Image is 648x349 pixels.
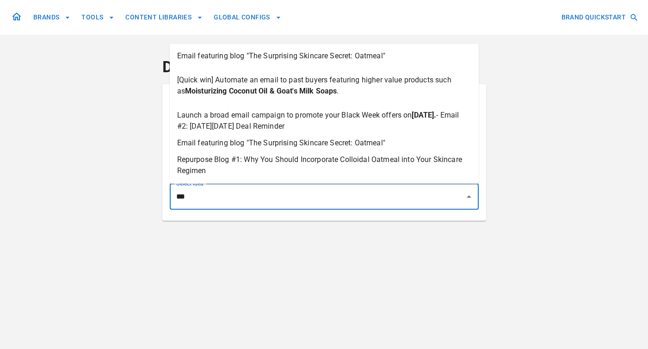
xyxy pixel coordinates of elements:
button: BRAND QUICKSTART [558,9,641,26]
span: Repurpose Blog #1: Why You Should Incorporate Colloidal Oatmeal into Your Skincare Regimen [177,154,471,176]
button: BRANDS [30,9,74,26]
h4: Design Brief [162,57,486,77]
span: Email featuring blog "The Surprising Skincare Secret: Oatmeal" [177,137,385,149]
span: Repurpose Blog #1: Why You Should Incorporate Colloidal Oatmeal into Your Skincare Regimen [177,182,471,204]
button: GLOBAL CONFIGS [210,9,285,26]
strong: Moisturizing Coconut Oil & Goat's Milk Soaps [185,87,337,95]
label: Select Idea [176,180,204,187]
strong: [DATE]. [412,111,436,119]
button: Close [463,190,475,203]
button: CONTENT LIBRARIES [122,9,206,26]
span: Launch a broad email campaign to promote your Black Week offers on - Email #2: [DATE][DATE] Deal ... [177,110,471,132]
button: TOOLS [78,9,118,26]
p: [Quick win] Automate an email to past buyers featuring higher value products such as . [177,75,471,97]
span: Email featuring blog "The Surprising Skincare Secret: Oatmeal" [177,50,385,62]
